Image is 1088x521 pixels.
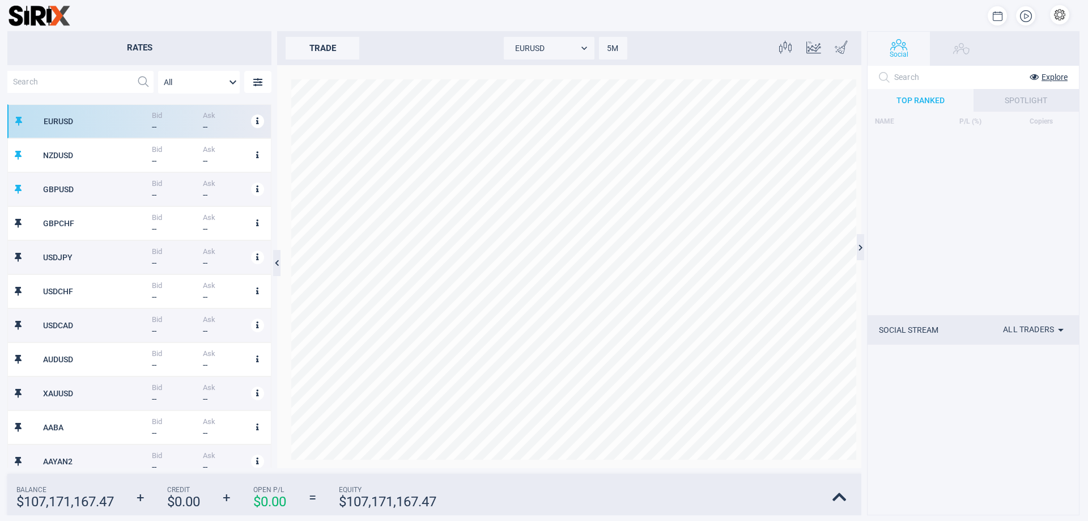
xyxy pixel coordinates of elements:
[253,486,286,494] span: Open P/L
[43,253,149,262] div: USDJPY
[152,393,197,404] div: --
[8,6,70,26] img: sirix
[203,427,248,438] div: --
[974,89,1079,112] div: SPOTLIGHT
[152,461,197,472] div: --
[1021,69,1068,86] button: Explore
[223,490,231,506] strong: +
[43,185,149,194] div: GBPUSD
[203,111,248,120] span: Ask
[43,287,149,296] div: USDCHF
[203,417,248,426] span: Ask
[203,291,248,302] div: --
[152,145,197,154] span: Bid
[203,223,248,234] div: --
[253,494,286,510] strong: $ 0.00
[890,50,908,58] span: Social
[137,490,144,506] strong: +
[874,112,935,131] th: NAME
[152,179,197,188] span: Bid
[152,247,197,256] span: Bid
[152,189,197,200] div: --
[152,111,197,120] span: Bid
[203,189,248,200] div: --
[286,37,359,60] div: trade
[152,427,197,438] div: --
[152,223,197,234] div: --
[309,490,316,506] strong: =
[152,281,197,290] span: Bid
[879,325,938,334] div: SOCIAL STREAM
[43,389,149,398] div: XAUUSD
[152,349,197,358] span: Bid
[16,486,114,494] span: Balance
[152,451,197,460] span: Bid
[599,37,627,60] div: 5M
[152,359,197,370] div: --
[1003,321,1068,339] div: All traders
[152,383,197,392] span: Bid
[152,417,197,426] span: Bid
[158,71,240,94] div: All
[152,121,197,132] div: --
[152,291,197,302] div: --
[203,155,248,166] div: --
[203,213,248,222] span: Ask
[203,325,248,336] div: --
[1042,73,1068,82] span: Explore
[894,69,992,86] input: Search
[203,383,248,392] span: Ask
[868,32,930,66] button: Social
[152,257,197,268] div: --
[16,494,114,510] strong: $ 107,171,167.47
[43,151,149,160] div: NZDUSD
[7,71,132,93] input: Search
[203,247,248,256] span: Ask
[203,257,248,268] div: --
[203,145,248,154] span: Ask
[152,325,197,336] div: --
[504,37,594,60] div: EURUSD
[44,117,149,126] div: EURUSD
[152,155,197,166] div: --
[43,321,149,330] div: USDCAD
[167,494,200,510] strong: $ 0.00
[203,179,248,188] span: Ask
[1005,112,1078,131] th: Copiers
[339,494,436,510] strong: $ 107,171,167.47
[203,461,248,472] div: --
[152,213,197,222] span: Bid
[203,315,248,324] span: Ask
[936,112,1005,131] th: P/L (%)
[43,219,149,228] div: GBPCHF
[203,349,248,358] span: Ask
[167,486,200,494] span: Credit
[203,281,248,290] span: Ask
[43,355,149,364] div: AUDUSD
[43,457,149,466] div: AAYAN2
[203,451,248,460] span: Ask
[7,31,271,65] h2: Rates
[152,315,197,324] span: Bid
[203,121,248,132] div: --
[203,359,248,370] div: --
[339,486,436,494] span: Equity
[7,104,271,468] div: grid
[203,393,248,404] div: --
[868,89,974,112] div: TOP RANKED
[43,423,149,432] div: AABA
